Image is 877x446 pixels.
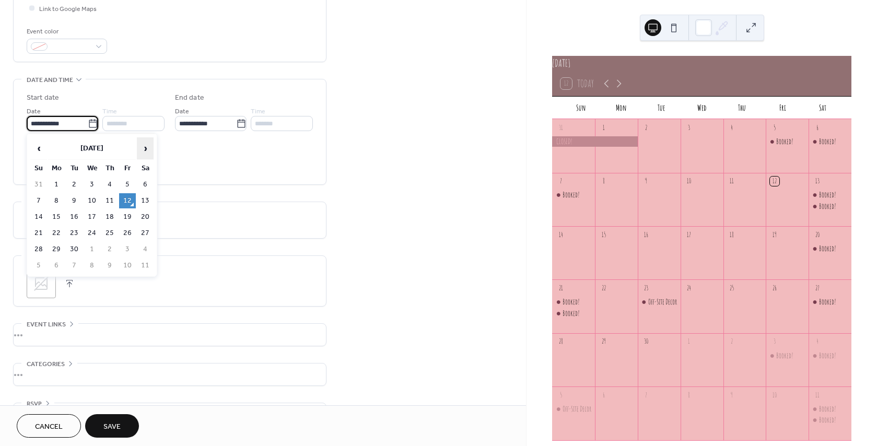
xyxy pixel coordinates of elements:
td: 16 [66,209,83,225]
th: We [84,161,100,176]
div: 4 [812,337,822,346]
div: Booked! [552,308,595,319]
div: 31 [556,123,566,132]
td: 30 [66,242,83,257]
div: Booked! [819,201,836,212]
td: 7 [66,258,83,273]
td: 11 [137,258,154,273]
div: 13 [812,177,822,186]
td: 28 [30,242,47,257]
div: 11 [727,177,736,186]
td: 4 [101,177,118,192]
div: 29 [599,337,608,346]
div: 2 [641,123,651,132]
td: 6 [48,258,65,273]
td: 18 [101,209,118,225]
td: 11 [101,193,118,208]
div: ••• [14,403,326,425]
div: 27 [812,284,822,293]
td: 9 [101,258,118,273]
span: Date [27,106,41,117]
span: Time [102,106,117,117]
div: 7 [641,390,651,400]
span: › [137,138,153,159]
td: 1 [48,177,65,192]
div: 26 [770,284,779,293]
div: Booked! [809,201,851,212]
div: Mon [601,97,641,119]
div: Booked! [776,136,793,147]
div: Booked! [563,308,580,319]
td: 31 [30,177,47,192]
div: 3 [684,123,694,132]
div: CLOSED! [552,136,638,147]
td: 10 [84,193,100,208]
div: Booked! [819,190,836,200]
button: Save [85,414,139,438]
div: End date [175,92,204,103]
div: Off-Site Decor [552,404,595,414]
div: 5 [556,390,566,400]
th: Th [101,161,118,176]
td: 17 [84,209,100,225]
div: Booked! [766,350,809,361]
div: ; [27,269,56,298]
span: Event links [27,319,66,330]
td: 2 [101,242,118,257]
div: 6 [599,390,608,400]
td: 5 [30,258,47,273]
div: Booked! [776,350,793,361]
div: Booked! [809,350,851,361]
span: Time [251,106,265,117]
div: Booked! [552,297,595,307]
div: Booked! [563,297,580,307]
td: 3 [84,177,100,192]
div: 15 [599,230,608,239]
div: Booked! [819,404,836,414]
div: 23 [641,284,651,293]
div: 6 [812,123,822,132]
td: 14 [30,209,47,225]
span: Save [103,421,121,432]
div: Sat [803,97,843,119]
div: 5 [770,123,779,132]
span: RSVP [27,398,42,409]
td: 24 [84,226,100,241]
div: 4 [727,123,736,132]
div: 20 [812,230,822,239]
div: Off-Site Decor [563,404,591,414]
th: Fr [119,161,136,176]
div: Event color [27,26,105,37]
div: Booked! [819,415,836,425]
th: Tu [66,161,83,176]
td: 8 [48,193,65,208]
div: Booked! [809,136,851,147]
div: Booked! [819,297,836,307]
td: 21 [30,226,47,241]
div: Booked! [563,190,580,200]
button: Cancel [17,414,81,438]
div: [DATE] [552,56,851,71]
div: 9 [727,390,736,400]
div: Booked! [819,136,836,147]
div: 3 [770,337,779,346]
td: 12 [119,193,136,208]
td: 2 [66,177,83,192]
span: ‹ [31,138,46,159]
div: 11 [812,390,822,400]
td: 9 [66,193,83,208]
td: 23 [66,226,83,241]
div: 7 [556,177,566,186]
td: 13 [137,193,154,208]
span: Link to Google Maps [39,4,97,15]
td: 7 [30,193,47,208]
div: 14 [556,230,566,239]
div: 21 [556,284,566,293]
div: 30 [641,337,651,346]
span: Categories [27,359,65,370]
div: 19 [770,230,779,239]
th: Sa [137,161,154,176]
td: 3 [119,242,136,257]
div: 8 [599,177,608,186]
